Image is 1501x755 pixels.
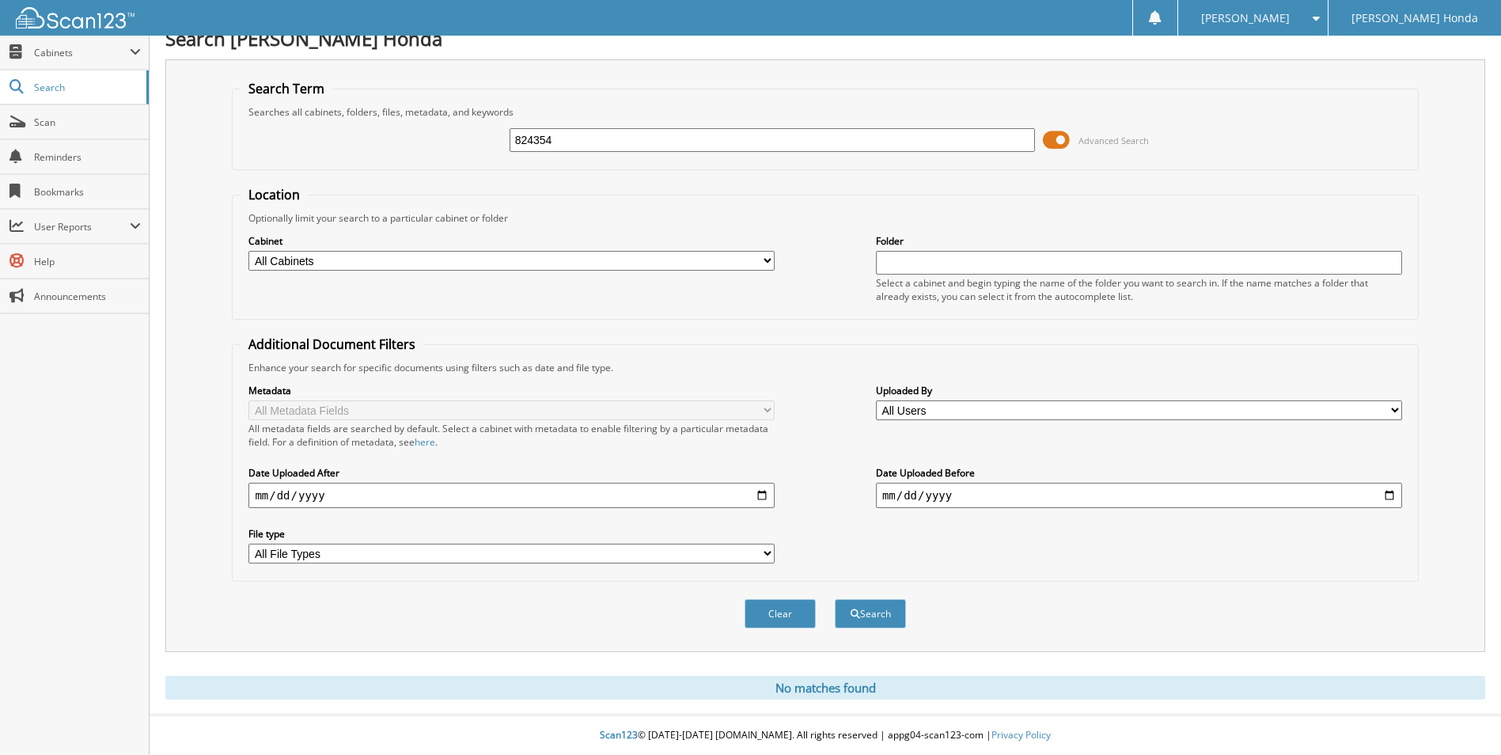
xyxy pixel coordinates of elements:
[876,276,1402,303] div: Select a cabinet and begin typing the name of the folder you want to search in. If the name match...
[876,466,1402,480] label: Date Uploaded Before
[241,361,1409,374] div: Enhance your search for specific documents using filters such as date and file type.
[34,290,141,303] span: Announcements
[1422,679,1501,755] iframe: Chat Widget
[1078,135,1149,146] span: Advanced Search
[1201,13,1290,23] span: [PERSON_NAME]
[34,185,141,199] span: Bookmarks
[600,728,638,742] span: Scan123
[835,599,906,628] button: Search
[16,7,135,28] img: scan123-logo-white.svg
[241,105,1409,119] div: Searches all cabinets, folders, files, metadata, and keywords
[248,483,775,508] input: start
[876,234,1402,248] label: Folder
[991,728,1051,742] a: Privacy Policy
[34,116,141,129] span: Scan
[876,483,1402,508] input: end
[150,716,1501,755] div: © [DATE]-[DATE] [DOMAIN_NAME]. All rights reserved | appg04-scan123-com |
[34,81,138,94] span: Search
[248,466,775,480] label: Date Uploaded After
[34,220,130,233] span: User Reports
[415,435,435,449] a: here
[876,384,1402,397] label: Uploaded By
[34,255,141,268] span: Help
[241,211,1409,225] div: Optionally limit your search to a particular cabinet or folder
[248,384,775,397] label: Metadata
[165,25,1485,51] h1: Search [PERSON_NAME] Honda
[34,46,130,59] span: Cabinets
[165,676,1485,700] div: No matches found
[241,80,332,97] legend: Search Term
[745,599,816,628] button: Clear
[248,422,775,449] div: All metadata fields are searched by default. Select a cabinet with metadata to enable filtering b...
[1351,13,1478,23] span: [PERSON_NAME] Honda
[241,336,423,353] legend: Additional Document Filters
[241,186,308,203] legend: Location
[248,527,775,541] label: File type
[248,234,775,248] label: Cabinet
[34,150,141,164] span: Reminders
